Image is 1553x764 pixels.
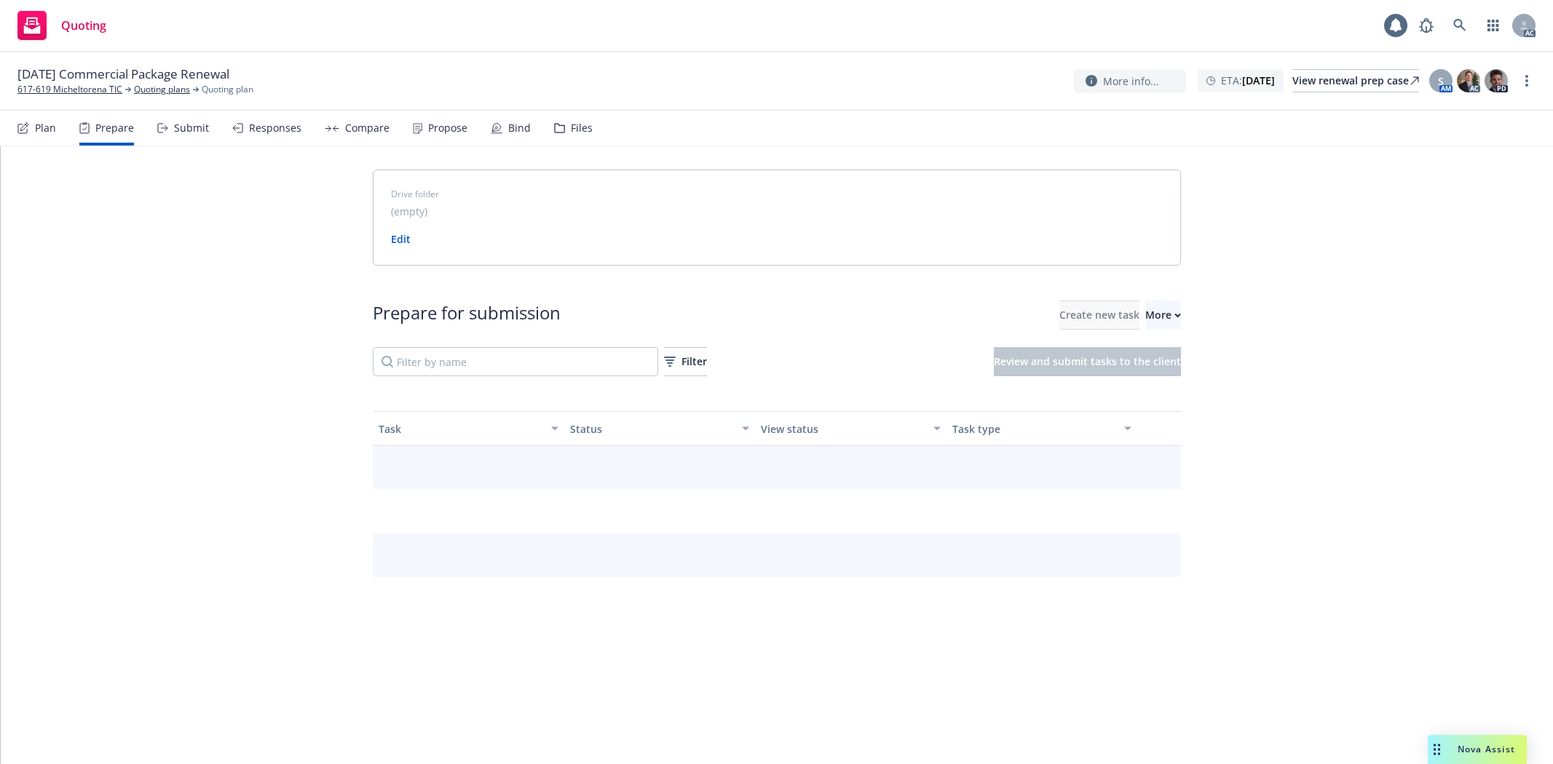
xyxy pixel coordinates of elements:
[994,347,1181,376] button: Review and submit tasks to the client
[17,65,229,83] span: [DATE] Commercial Package Renewal
[570,421,734,437] div: Status
[428,122,467,134] div: Propose
[174,122,209,134] div: Submit
[994,354,1181,368] span: Review and submit tasks to the client
[1074,69,1186,93] button: More info...
[95,122,134,134] div: Prepare
[1292,69,1419,92] a: View renewal prep case
[1242,73,1275,87] strong: [DATE]
[391,232,411,246] a: Edit
[373,301,561,330] div: Prepare for submission
[379,421,542,437] div: Task
[1457,69,1480,92] img: photo
[373,347,658,376] input: Filter by name
[391,204,427,219] span: (empty)
[35,122,56,134] div: Plan
[761,421,925,437] div: View status
[1479,11,1508,40] a: Switch app
[664,348,707,375] div: Filter
[1103,73,1159,89] span: More info...
[61,20,106,31] span: Quoting
[564,411,756,446] button: Status
[1412,11,1441,40] a: Report a Bug
[1438,73,1444,89] span: S
[1458,743,1515,755] span: Nova Assist
[134,83,190,96] a: Quoting plans
[755,411,947,446] button: View status
[1059,301,1139,330] button: Create new task
[1428,735,1527,764] button: Nova Assist
[664,347,707,376] button: Filter
[1292,70,1419,92] div: View renewal prep case
[1485,69,1508,92] img: photo
[391,188,1163,201] span: Drive folder
[1428,735,1446,764] div: Drag to move
[12,5,112,46] a: Quoting
[1145,301,1181,330] button: More
[1059,308,1139,322] span: Create new task
[1221,73,1275,88] span: ETA :
[373,411,564,446] button: Task
[345,122,390,134] div: Compare
[508,122,531,134] div: Bind
[202,83,253,96] span: Quoting plan
[1145,301,1181,329] div: More
[952,421,1116,437] div: Task type
[1518,72,1536,89] a: more
[249,122,301,134] div: Responses
[947,411,1138,446] button: Task type
[571,122,593,134] div: Files
[1445,11,1474,40] a: Search
[17,83,122,96] a: 617-619 Micheltorena TIC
